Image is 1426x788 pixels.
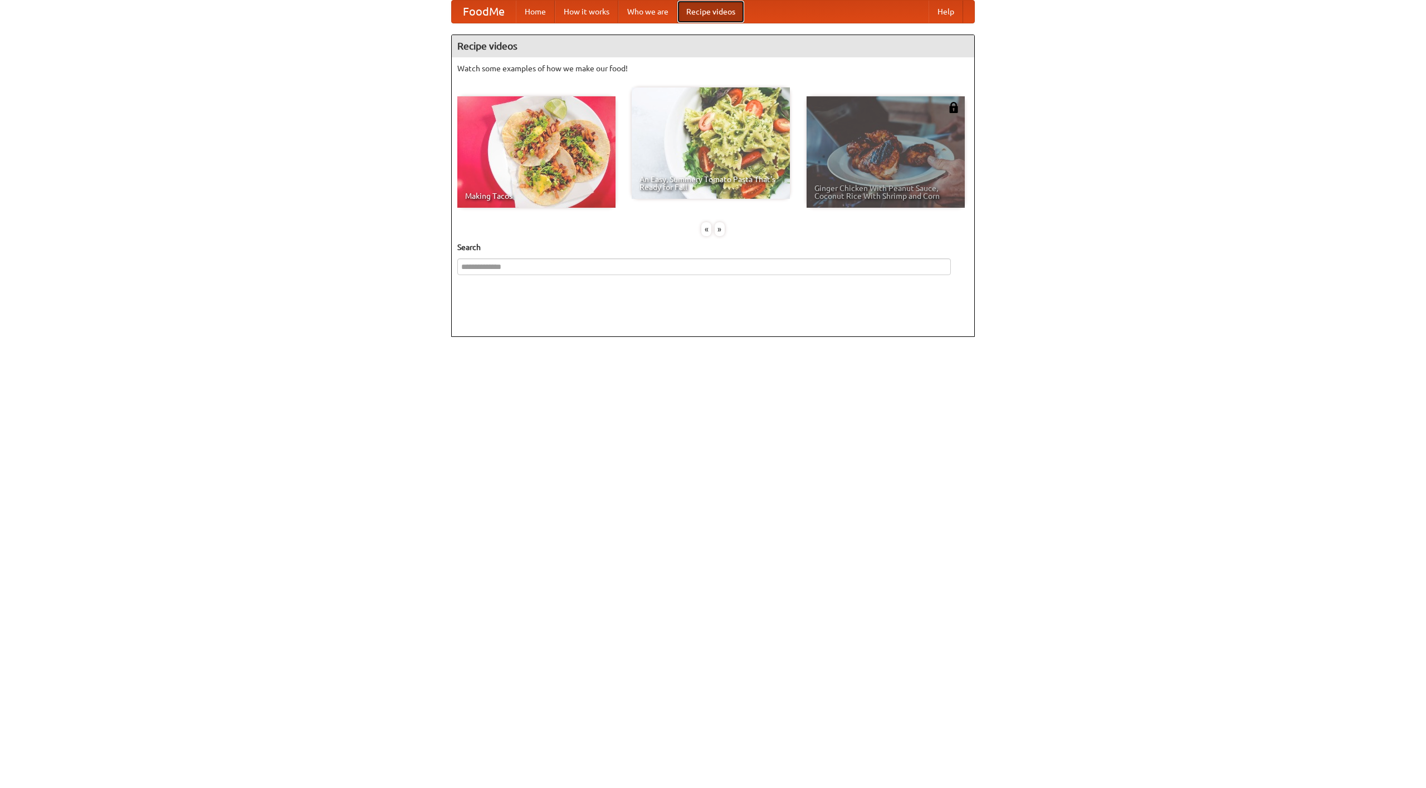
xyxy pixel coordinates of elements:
a: Recipe videos [677,1,744,23]
div: » [715,222,725,236]
a: How it works [555,1,618,23]
a: Help [929,1,963,23]
a: Home [516,1,555,23]
p: Watch some examples of how we make our food! [457,63,969,74]
a: FoodMe [452,1,516,23]
h4: Recipe videos [452,35,974,57]
div: « [701,222,711,236]
span: Making Tacos [465,192,608,200]
a: Making Tacos [457,96,616,208]
a: Who we are [618,1,677,23]
h5: Search [457,242,969,253]
img: 483408.png [948,102,959,113]
a: An Easy, Summery Tomato Pasta That's Ready for Fall [632,87,790,199]
span: An Easy, Summery Tomato Pasta That's Ready for Fall [639,175,782,191]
